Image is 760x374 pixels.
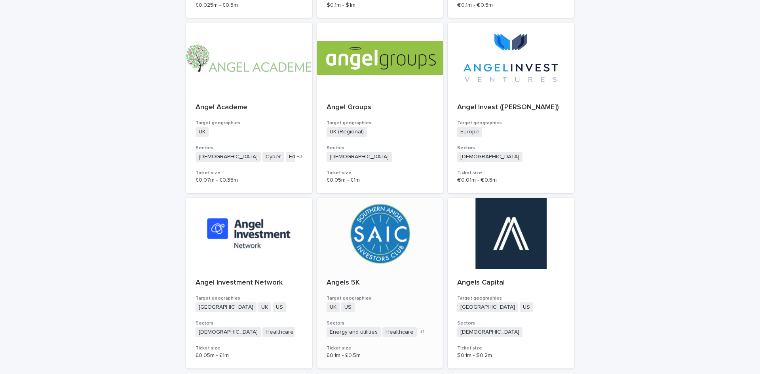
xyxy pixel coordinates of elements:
[457,103,564,112] p: Angel Invest ([PERSON_NAME])
[382,327,417,337] span: Healthcare
[457,152,522,162] span: [DEMOGRAPHIC_DATA]
[327,353,361,358] span: £0.1m - £0.5m
[327,103,434,112] p: Angel Groups
[327,120,434,126] h3: Target geographies
[186,23,312,193] a: Angel AcademeTarget geographiesUKSectors[DEMOGRAPHIC_DATA]CyberEd Tech+3Ticket size£0.07m - £0.35m
[273,302,286,312] span: US
[420,330,424,334] span: + 1
[457,353,492,358] span: $0.1m - $0.2m
[196,302,256,312] span: [GEOGRAPHIC_DATA]
[327,177,360,183] span: £0.05m - £1m
[457,170,564,176] h3: Ticket size
[457,2,493,8] span: €0.1m - €0.5m
[286,152,312,162] span: Ed Tech
[457,145,564,151] h3: Sectors
[317,198,443,368] a: Angels 5KTarget geographiesUKUSSectorsEnergy and utilitiesHealthcare+1Ticket size£0.1m - £0.5m
[196,345,303,351] h3: Ticket size
[520,302,533,312] span: US
[327,279,434,287] p: Angels 5K
[196,295,303,302] h3: Target geographies
[327,127,367,137] span: UK (Regional)
[196,103,303,112] p: Angel Academe
[327,327,381,337] span: Energy and utilities
[327,152,392,162] span: [DEMOGRAPHIC_DATA]
[296,154,302,159] span: + 3
[327,302,340,312] span: UK
[457,279,564,287] p: Angels Capital
[457,295,564,302] h3: Target geographies
[448,198,574,368] a: Angels CapitalTarget geographies[GEOGRAPHIC_DATA]USSectors[DEMOGRAPHIC_DATA]Ticket size$0.1m - $0.2m
[196,353,229,358] span: £0.05m - £1m
[457,127,482,137] span: Europe
[262,152,284,162] span: Cyber
[457,302,518,312] span: [GEOGRAPHIC_DATA]
[262,327,297,337] span: Healthcare
[457,327,522,337] span: [DEMOGRAPHIC_DATA]
[327,345,434,351] h3: Ticket size
[317,23,443,193] a: Angel GroupsTarget geographiesUK (Regional)Sectors[DEMOGRAPHIC_DATA]Ticket size£0.05m - £1m
[196,320,303,327] h3: Sectors
[327,170,434,176] h3: Ticket size
[457,120,564,126] h3: Target geographies
[196,127,209,137] span: UK
[327,2,355,8] span: $0.1m - $1m
[457,177,497,183] span: €0.01m - €0.5m
[327,320,434,327] h3: Sectors
[196,170,303,176] h3: Ticket size
[341,302,355,312] span: US
[196,152,261,162] span: [DEMOGRAPHIC_DATA]
[258,302,271,312] span: UK
[327,295,434,302] h3: Target geographies
[327,145,434,151] h3: Sectors
[196,145,303,151] h3: Sectors
[196,279,303,287] p: Angel Investment Network
[196,2,238,8] span: £0.025m - £0.3m
[448,23,574,193] a: Angel Invest ([PERSON_NAME])Target geographiesEuropeSectors[DEMOGRAPHIC_DATA]Ticket size€0.01m - ...
[457,345,564,351] h3: Ticket size
[196,120,303,126] h3: Target geographies
[457,320,564,327] h3: Sectors
[186,198,312,368] a: Angel Investment NetworkTarget geographies[GEOGRAPHIC_DATA]UKUSSectors[DEMOGRAPHIC_DATA]Healthcar...
[196,177,238,183] span: £0.07m - £0.35m
[196,327,261,337] span: [DEMOGRAPHIC_DATA]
